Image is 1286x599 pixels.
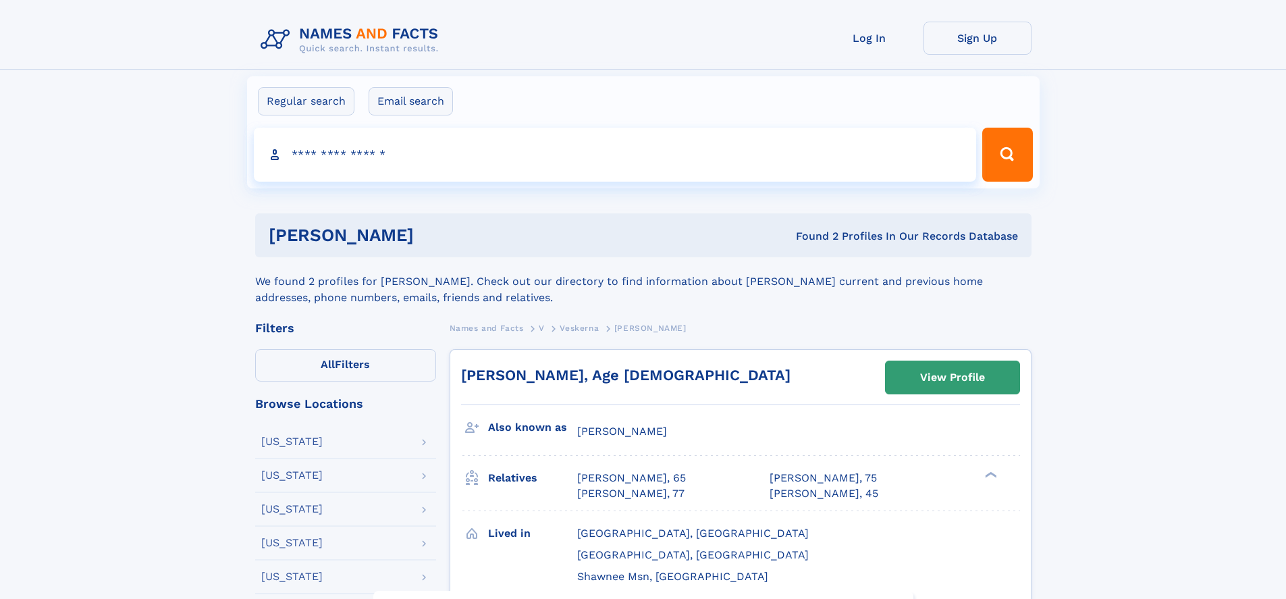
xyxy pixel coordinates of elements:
[577,486,685,501] a: [PERSON_NAME], 77
[560,319,599,336] a: Veskerna
[254,128,977,182] input: search input
[539,323,545,333] span: V
[255,22,450,58] img: Logo Names and Facts
[560,323,599,333] span: Veskerna
[577,425,667,438] span: [PERSON_NAME]
[255,349,436,382] label: Filters
[770,486,878,501] a: [PERSON_NAME], 45
[614,323,687,333] span: [PERSON_NAME]
[261,571,323,582] div: [US_STATE]
[461,367,791,384] a: [PERSON_NAME], Age [DEMOGRAPHIC_DATA]
[577,527,809,540] span: [GEOGRAPHIC_DATA], [GEOGRAPHIC_DATA]
[369,87,453,115] label: Email search
[886,361,1019,394] a: View Profile
[770,471,877,486] a: [PERSON_NAME], 75
[261,538,323,548] div: [US_STATE]
[577,570,768,583] span: Shawnee Msn, [GEOGRAPHIC_DATA]
[261,504,323,515] div: [US_STATE]
[605,229,1018,244] div: Found 2 Profiles In Our Records Database
[261,436,323,447] div: [US_STATE]
[577,471,686,486] a: [PERSON_NAME], 65
[269,227,605,244] h1: [PERSON_NAME]
[488,522,577,545] h3: Lived in
[920,362,985,393] div: View Profile
[255,257,1032,306] div: We found 2 profiles for [PERSON_NAME]. Check out our directory to find information about [PERSON_...
[577,548,809,561] span: [GEOGRAPHIC_DATA], [GEOGRAPHIC_DATA]
[321,358,335,371] span: All
[815,22,923,55] a: Log In
[539,319,545,336] a: V
[255,398,436,410] div: Browse Locations
[261,470,323,481] div: [US_STATE]
[923,22,1032,55] a: Sign Up
[488,467,577,490] h3: Relatives
[488,416,577,439] h3: Also known as
[982,471,998,479] div: ❯
[258,87,354,115] label: Regular search
[450,319,524,336] a: Names and Facts
[982,128,1032,182] button: Search Button
[255,322,436,334] div: Filters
